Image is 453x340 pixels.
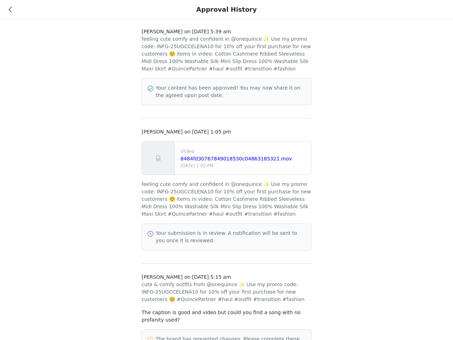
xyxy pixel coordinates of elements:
[196,6,257,13] div: Approval History
[180,156,292,161] a: 8484fd30767849018530c04863185321.mov
[180,148,308,155] p: Video
[180,163,308,169] p: [DATE] 1:05 PM
[142,28,311,35] p: [PERSON_NAME] on [DATE] 5:39 am
[142,181,311,218] p: feeling cute comfy and confident in @onequince ✨ Use my promo code: INFG-25UGCCELENA10 for 10% of...
[156,84,305,99] p: Your content has been approved! You may now share it on the agreed upon post date.
[142,35,311,73] p: feeling cute comfy and confident in @onequince ✨ Use my promo code: INFG-25UGCCELENA10 for 10% of...
[142,281,311,303] p: cute & comfy outfits from @onequince ✨ Use my promo code: INFG-25UGCCELENA10 for 10% off your fir...
[142,128,311,136] p: [PERSON_NAME] on [DATE] 1:05 pm
[142,273,311,281] p: [PERSON_NAME] on [DATE] 5:15 am
[156,229,305,244] p: Your submission is in review. A notification will be sent to you once it is reviewed.
[142,309,311,324] p: The caption is good and video but could you find a song with no profanity used?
